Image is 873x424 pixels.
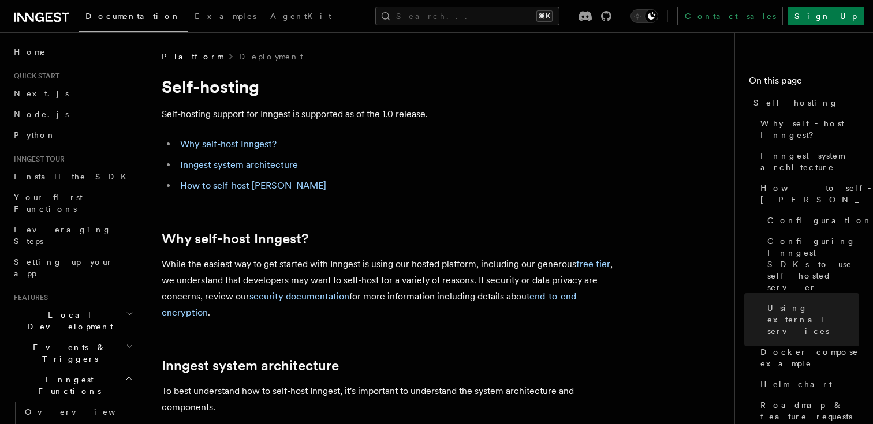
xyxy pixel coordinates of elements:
span: Overview [25,407,144,417]
button: Search...⌘K [375,7,559,25]
button: Local Development [9,305,136,337]
a: security documentation [249,291,349,302]
a: Why self-host Inngest? [756,113,859,145]
a: Inngest system architecture [756,145,859,178]
span: Features [9,293,48,302]
a: Contact sales [677,7,783,25]
span: Using external services [767,302,859,337]
a: Leveraging Steps [9,219,136,252]
span: Next.js [14,89,69,98]
span: Helm chart [760,378,832,390]
span: Setting up your app [14,257,113,278]
a: Inngest system architecture [180,159,298,170]
a: Why self-host Inngest? [162,231,308,247]
a: Using external services [763,298,859,342]
p: To best understand how to self-host Inngest, it's important to understand the system architecture... [162,383,624,415]
kbd: ⌘K [536,10,553,22]
span: Inngest Functions [9,374,125,397]
button: Toggle dark mode [630,9,658,23]
p: Self-hosting support for Inngest is supported as of the 1.0 release. [162,106,624,122]
a: Sign Up [788,7,864,25]
a: Setting up your app [9,252,136,284]
span: Examples [195,12,256,21]
a: How to self-host [PERSON_NAME] [180,180,326,191]
a: Deployment [239,51,303,62]
span: Home [14,46,46,58]
button: Inngest Functions [9,369,136,402]
span: Self-hosting [753,97,838,108]
a: Helm chart [756,374,859,395]
span: Node.js [14,110,69,119]
span: Docker compose example [760,346,859,369]
a: Python [9,125,136,145]
a: AgentKit [263,3,338,31]
a: Inngest system architecture [162,358,339,374]
span: Python [14,130,56,140]
a: Configuring Inngest SDKs to use self-hosted server [763,231,859,298]
a: Your first Functions [9,187,136,219]
span: Documentation [85,12,181,21]
span: Platform [162,51,223,62]
p: While the easiest way to get started with Inngest is using our hosted platform, including our gen... [162,256,624,321]
a: Why self-host Inngest? [180,138,277,149]
a: Configuration [763,210,859,231]
a: Home [9,42,136,62]
span: Quick start [9,72,59,81]
a: free tier [576,258,610,269]
a: Install the SDK [9,166,136,187]
a: Node.js [9,104,136,125]
a: Documentation [79,3,188,32]
span: Your first Functions [14,193,83,213]
span: Leveraging Steps [14,225,111,246]
a: Examples [188,3,263,31]
a: Next.js [9,83,136,104]
a: Overview [20,402,136,422]
a: Docker compose example [756,342,859,374]
span: Inngest system architecture [760,150,859,173]
button: Events & Triggers [9,337,136,369]
a: Self-hosting [749,92,859,113]
a: How to self-host [PERSON_NAME] [756,178,859,210]
span: Events & Triggers [9,342,126,365]
span: Inngest tour [9,155,65,164]
span: AgentKit [270,12,331,21]
h1: Self-hosting [162,76,624,97]
span: Configuration [767,215,872,226]
span: Local Development [9,309,126,332]
span: Install the SDK [14,172,133,181]
h4: On this page [749,74,859,92]
span: Configuring Inngest SDKs to use self-hosted server [767,235,859,293]
span: Why self-host Inngest? [760,118,859,141]
span: Roadmap & feature requests [760,399,859,422]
